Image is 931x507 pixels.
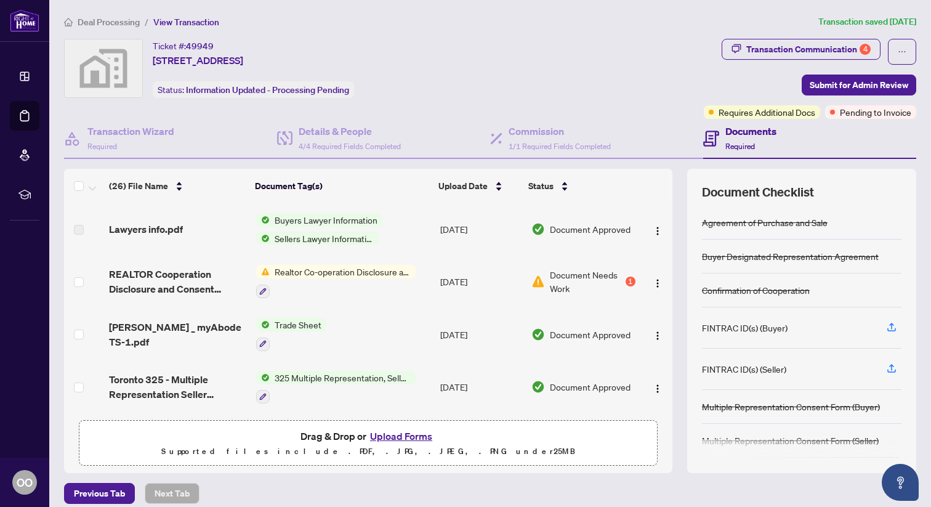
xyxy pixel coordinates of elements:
[270,232,379,245] span: Sellers Lawyer Information
[366,428,436,444] button: Upload Forms
[810,75,908,95] span: Submit for Admin Review
[256,318,270,331] img: Status Icon
[531,380,545,394] img: Document Status
[550,380,631,394] span: Document Approved
[840,105,911,119] span: Pending to Invoice
[109,267,246,296] span: REALTOR Cooperation Disclosure and Consent Form.pdf
[531,328,545,341] img: Document Status
[702,362,786,376] div: FINTRAC ID(s) (Seller)
[250,169,433,203] th: Document Tag(s)
[270,318,326,331] span: Trade Sheet
[270,265,416,278] span: Realtor Co-operation Disclosure and Consent
[87,444,650,459] p: Supported files include .PDF, .JPG, .JPEG, .PNG under 25 MB
[725,124,776,139] h4: Documents
[109,222,183,237] span: Lawyers info.pdf
[531,275,545,288] img: Document Status
[818,15,916,29] article: Transaction saved [DATE]
[648,377,667,397] button: Logo
[509,142,611,151] span: 1/1 Required Fields Completed
[256,265,270,278] img: Status Icon
[74,484,125,503] span: Previous Tab
[270,213,382,227] span: Buyers Lawyer Information
[186,41,214,52] span: 49949
[10,9,39,32] img: logo
[882,464,919,501] button: Open asap
[65,39,142,97] img: svg%3e
[722,39,881,60] button: Transaction Communication4
[435,255,526,308] td: [DATE]
[702,283,810,297] div: Confirmation of Cooperation
[299,124,401,139] h4: Details & People
[653,331,663,341] img: Logo
[300,428,436,444] span: Drag & Drop or
[438,179,488,193] span: Upload Date
[550,328,631,341] span: Document Approved
[87,142,117,151] span: Required
[256,265,416,298] button: Status IconRealtor Co-operation Disclosure and Consent
[109,179,168,193] span: (26) File Name
[523,169,637,203] th: Status
[702,400,880,413] div: Multiple Representation Consent Form (Buyer)
[860,44,871,55] div: 4
[653,384,663,394] img: Logo
[435,413,526,466] td: [DATE]
[78,17,140,28] span: Deal Processing
[153,17,219,28] span: View Transaction
[299,142,401,151] span: 4/4 Required Fields Completed
[64,18,73,26] span: home
[653,278,663,288] img: Logo
[64,483,135,504] button: Previous Tab
[256,318,326,351] button: Status IconTrade Sheet
[153,81,354,98] div: Status:
[256,213,384,245] button: Status IconBuyers Lawyer InformationStatus IconSellers Lawyer Information
[626,277,635,286] div: 1
[898,47,906,56] span: ellipsis
[509,124,611,139] h4: Commission
[719,105,815,119] span: Requires Additional Docs
[435,203,526,255] td: [DATE]
[79,421,657,466] span: Drag & Drop orUpload FormsSupported files include .PDF, .JPG, .JPEG, .PNG under25MB
[802,75,916,95] button: Submit for Admin Review
[256,232,270,245] img: Status Icon
[256,371,416,404] button: Status Icon325 Multiple Representation, Seller - Acknowledgement & Consent Disclosure
[435,308,526,361] td: [DATE]
[648,325,667,344] button: Logo
[109,320,246,349] span: [PERSON_NAME] _ myAbode TS-1.pdf
[702,216,828,229] div: Agreement of Purchase and Sale
[653,226,663,236] img: Logo
[702,434,879,447] div: Multiple Representation Consent Form (Seller)
[550,222,631,236] span: Document Approved
[270,371,416,384] span: 325 Multiple Representation, Seller - Acknowledgement & Consent Disclosure
[256,371,270,384] img: Status Icon
[435,361,526,414] td: [DATE]
[648,219,667,239] button: Logo
[433,169,524,203] th: Upload Date
[702,321,788,335] div: FINTRAC ID(s) (Buyer)
[528,179,554,193] span: Status
[550,268,623,295] span: Document Needs Work
[153,39,214,53] div: Ticket #:
[531,222,545,236] img: Document Status
[648,272,667,291] button: Logo
[702,249,879,263] div: Buyer Designated Representation Agreement
[746,39,871,59] div: Transaction Communication
[702,184,814,201] span: Document Checklist
[725,142,755,151] span: Required
[256,213,270,227] img: Status Icon
[145,15,148,29] li: /
[145,483,199,504] button: Next Tab
[153,53,243,68] span: [STREET_ADDRESS]
[17,474,33,491] span: OO
[87,124,174,139] h4: Transaction Wizard
[186,84,349,95] span: Information Updated - Processing Pending
[109,372,246,402] span: Toronto 325 - Multiple Representation Seller Acknowledgement and Consent-1.pdf
[104,169,251,203] th: (26) File Name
